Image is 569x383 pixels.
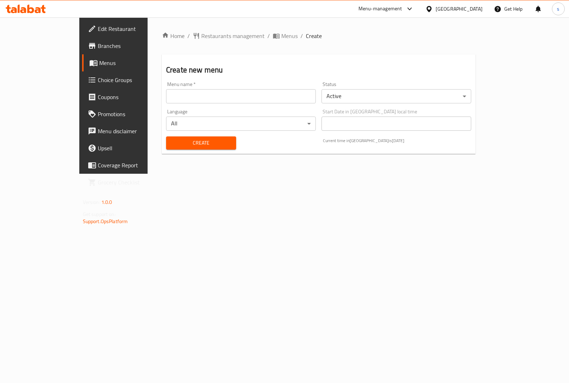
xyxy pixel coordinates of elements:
[82,106,174,123] a: Promotions
[83,217,128,226] a: Support.OpsPlatform
[301,32,303,40] li: /
[98,25,169,33] span: Edit Restaurant
[557,5,559,13] span: s
[101,198,112,207] span: 1.0.0
[98,178,169,187] span: Grocery Checklist
[321,89,471,103] div: Active
[82,157,174,174] a: Coverage Report
[83,210,116,219] span: Get support on:
[98,76,169,84] span: Choice Groups
[82,174,174,191] a: Grocery Checklist
[281,32,298,40] span: Menus
[187,32,190,40] li: /
[172,139,230,147] span: Create
[98,161,169,169] span: Coverage Report
[82,54,174,71] a: Menus
[98,93,169,101] span: Coupons
[193,32,265,40] a: Restaurants management
[82,123,174,140] a: Menu disclaimer
[83,198,100,207] span: Version:
[98,42,169,50] span: Branches
[306,32,322,40] span: Create
[166,65,471,75] h2: Create new menu
[99,59,169,67] span: Menus
[82,140,174,157] a: Upsell
[358,5,402,13] div: Menu-management
[166,89,316,103] input: Please enter Menu name
[98,144,169,152] span: Upsell
[166,136,236,150] button: Create
[166,117,316,131] div: All
[98,127,169,135] span: Menu disclaimer
[82,20,174,37] a: Edit Restaurant
[436,5,483,13] div: [GEOGRAPHIC_DATA]
[82,71,174,88] a: Choice Groups
[162,32,475,40] nav: breadcrumb
[82,37,174,54] a: Branches
[323,137,471,144] p: Current time in [GEOGRAPHIC_DATA] is [DATE]
[82,88,174,106] a: Coupons
[267,32,270,40] li: /
[98,110,169,118] span: Promotions
[273,32,298,40] a: Menus
[201,32,265,40] span: Restaurants management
